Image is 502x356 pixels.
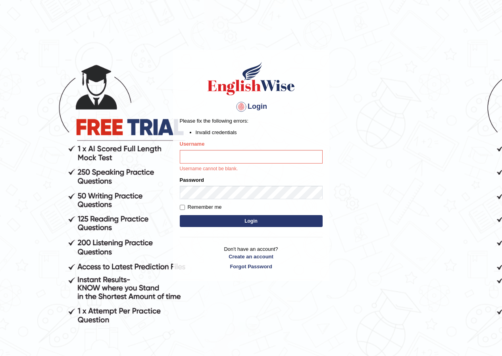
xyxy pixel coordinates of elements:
[180,176,204,184] label: Password
[196,129,323,136] li: Invalid credentials
[180,117,323,125] p: Please fix the following errors:
[180,215,323,227] button: Login
[180,245,323,270] p: Don't have an account?
[180,203,222,211] label: Remember me
[180,263,323,270] a: Forgot Password
[180,165,323,173] p: Username cannot be blank.
[180,100,323,113] h4: Login
[206,61,296,96] img: Logo of English Wise sign in for intelligent practice with AI
[180,205,185,210] input: Remember me
[180,140,205,148] label: Username
[180,253,323,260] a: Create an account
